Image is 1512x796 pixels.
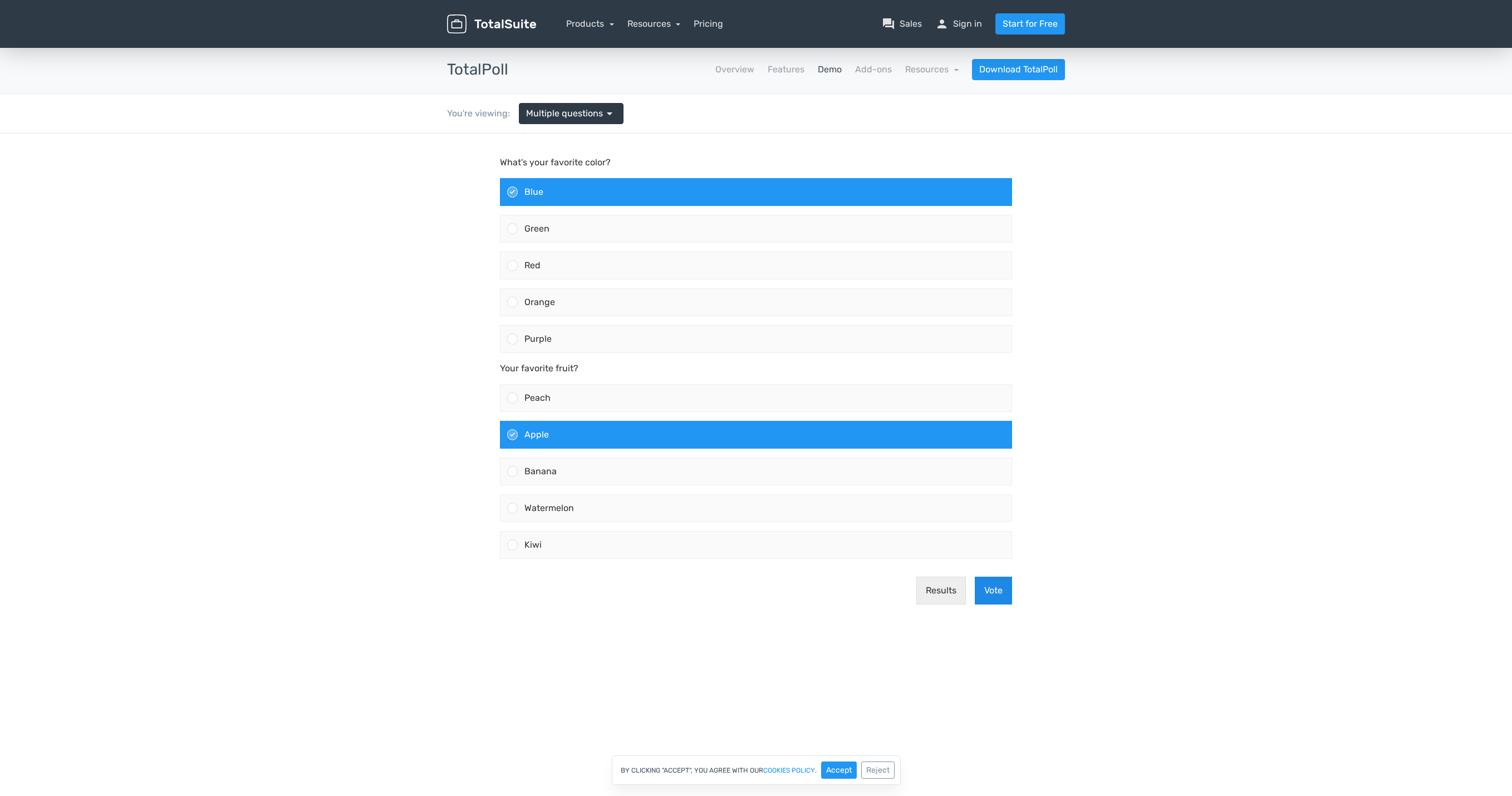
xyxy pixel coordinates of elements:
[524,296,549,306] span: Apple
[882,17,922,31] a: question_answerSales
[500,228,1012,242] p: Your favorite fruit?
[519,103,624,124] a: Multiple questions arrow_drop_down
[972,59,1065,80] a: Download TotalPoll
[524,406,542,416] span: Kiwi
[882,17,895,31] span: question_answer
[524,332,557,343] span: Banana
[524,163,555,174] span: Orange
[905,64,959,75] a: Resources
[995,13,1065,35] a: Start for Free
[768,63,804,76] a: Features
[763,767,815,774] a: cookies policy
[500,22,1012,36] p: What's your favorite color?
[524,126,541,137] span: Red
[612,755,901,785] div: By clicking "Accept", you agree with our .
[861,761,895,779] button: Reject
[524,200,552,210] span: Purple
[447,14,536,34] img: TotalSuite for WordPress
[855,63,892,76] a: Add-ons
[818,63,842,76] a: Demo
[447,61,508,78] h3: TotalPoll
[603,107,616,120] span: arrow_drop_down
[627,18,681,29] a: Resources
[694,17,723,31] a: Pricing
[447,107,519,120] div: You're viewing:
[916,443,966,471] button: Results
[526,107,603,120] span: Multiple questions
[935,17,949,31] span: person
[524,369,574,380] span: Watermelon
[524,90,549,100] span: Green
[715,63,754,76] a: Overview
[566,18,614,29] a: Products
[935,17,982,31] a: personSign in
[821,761,857,779] button: Accept
[524,259,551,269] span: Peach
[975,443,1012,471] button: Vote
[524,53,543,63] span: Blue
